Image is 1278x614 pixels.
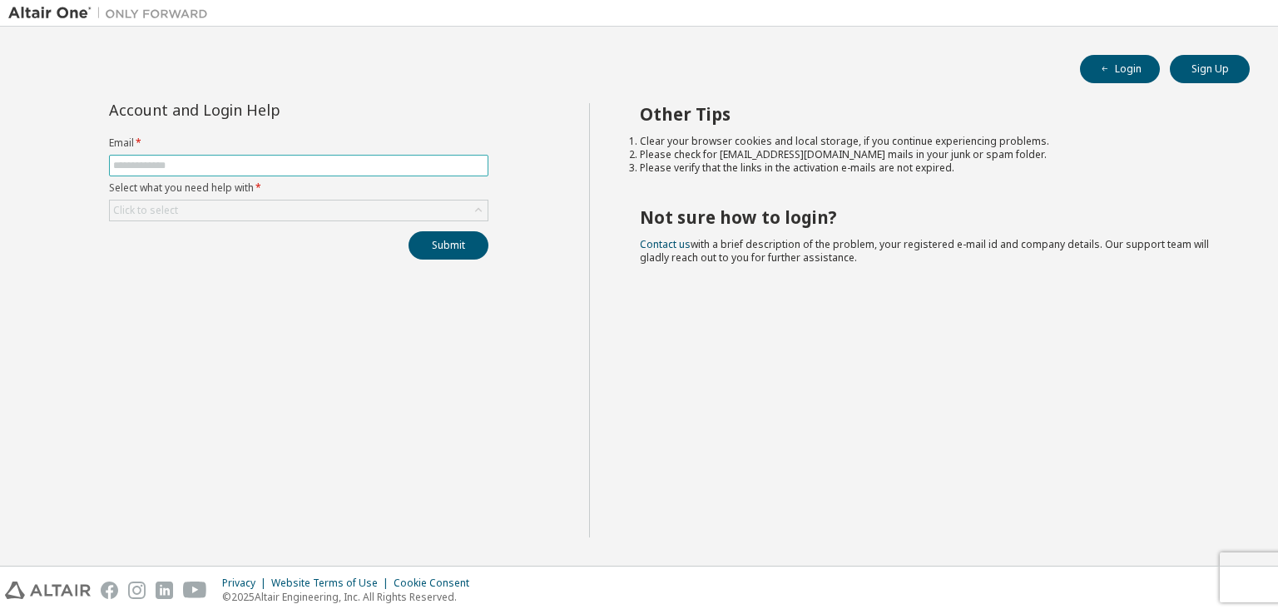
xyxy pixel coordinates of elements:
span: with a brief description of the problem, your registered e-mail id and company details. Our suppo... [640,237,1209,265]
div: Privacy [222,577,271,590]
div: Click to select [113,204,178,217]
img: altair_logo.svg [5,582,91,599]
button: Login [1080,55,1160,83]
img: linkedin.svg [156,582,173,599]
p: © 2025 Altair Engineering, Inc. All Rights Reserved. [222,590,479,604]
a: Contact us [640,237,691,251]
img: instagram.svg [128,582,146,599]
li: Please verify that the links in the activation e-mails are not expired. [640,161,1221,175]
img: youtube.svg [183,582,207,599]
li: Please check for [EMAIL_ADDRESS][DOMAIN_NAME] mails in your junk or spam folder. [640,148,1221,161]
label: Email [109,136,488,150]
button: Submit [409,231,488,260]
div: Website Terms of Use [271,577,394,590]
h2: Other Tips [640,103,1221,125]
img: facebook.svg [101,582,118,599]
button: Sign Up [1170,55,1250,83]
img: Altair One [8,5,216,22]
div: Account and Login Help [109,103,413,116]
div: Click to select [110,201,488,220]
li: Clear your browser cookies and local storage, if you continue experiencing problems. [640,135,1221,148]
div: Cookie Consent [394,577,479,590]
h2: Not sure how to login? [640,206,1221,228]
label: Select what you need help with [109,181,488,195]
